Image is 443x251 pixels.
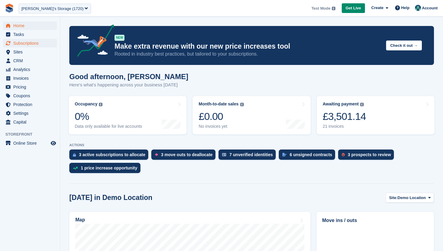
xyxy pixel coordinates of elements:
a: 6 unsigned contracts [279,150,338,163]
a: 3 active subscriptions to allocate [69,150,151,163]
p: Make extra revenue with our new price increases tool [115,42,381,51]
img: icon-info-grey-7440780725fd019a000dd9b08b2336e03edf1995a4989e88bcd33f0948082b44.svg [99,103,102,106]
h1: Good afternoon, [PERSON_NAME] [69,72,188,81]
span: Help [401,5,410,11]
a: menu [3,21,57,30]
img: icon-info-grey-7440780725fd019a000dd9b08b2336e03edf1995a4989e88bcd33f0948082b44.svg [332,7,335,10]
div: Month-to-date sales [199,101,238,107]
span: Create [371,5,383,11]
h2: [DATE] in Demo Location [69,194,152,202]
span: Analytics [13,65,49,74]
div: £3,501.14 [323,110,366,123]
span: Get Live [346,5,361,11]
a: 3 prospects to review [338,150,397,163]
div: 3 active subscriptions to allocate [79,152,145,157]
img: Jennifer Ofodile [415,5,421,11]
a: Get Live [342,3,365,13]
div: £0.00 [199,110,243,123]
div: [PERSON_NAME]'s Storage (1720) [21,6,83,12]
a: Preview store [50,140,57,147]
span: Invoices [13,74,49,82]
a: Awaiting payment £3,501.14 21 invoices [317,96,435,134]
div: 6 unsigned contracts [290,152,332,157]
img: active_subscription_to_allocate_icon-d502201f5373d7db506a760aba3b589e785aa758c864c3986d89f69b8ff3... [73,153,76,157]
span: Tasks [13,30,49,39]
img: move_outs_to_deallocate_icon-f764333ba52eb49d3ac5e1228854f67142a1ed5810a6f6cc68b1a99e826820c5.svg [155,153,158,156]
span: Protection [13,100,49,109]
a: menu [3,30,57,39]
h2: Map [75,217,85,223]
div: No invoices yet [199,124,243,129]
p: ACTIONS [69,143,434,147]
a: menu [3,39,57,47]
a: menu [3,83,57,91]
img: icon-info-grey-7440780725fd019a000dd9b08b2336e03edf1995a4989e88bcd33f0948082b44.svg [360,103,364,106]
a: menu [3,100,57,109]
span: Demo Location [397,195,426,201]
button: Check it out → [386,40,422,50]
div: Data only available for live accounts [75,124,142,129]
a: menu [3,65,57,74]
a: menu [3,109,57,117]
p: Rooted in industry best practices, but tailored to your subscriptions. [115,51,381,57]
a: menu [3,118,57,126]
p: Here's what's happening across your business [DATE] [69,82,188,88]
div: NEW [115,35,124,41]
div: 21 invoices [323,124,366,129]
span: Pricing [13,83,49,91]
a: menu [3,56,57,65]
span: Site: [389,195,397,201]
span: CRM [13,56,49,65]
span: Capital [13,118,49,126]
h2: Move ins / outs [322,217,428,224]
a: Month-to-date sales £0.00 No invoices yet [193,96,310,134]
span: Test Mode [311,5,330,11]
span: Coupons [13,92,49,100]
div: Awaiting payment [323,101,359,107]
a: menu [3,92,57,100]
img: stora-icon-8386f47178a22dfd0bd8f6a31ec36ba5ce8667c1dd55bd0f319d3a0aa187defe.svg [5,4,14,13]
div: 1 price increase opportunity [81,166,137,170]
div: 7 unverified identities [229,152,273,157]
img: prospect-51fa495bee0391a8d652442698ab0144808aea92771e9ea1ae160a38d050c398.svg [342,153,345,156]
span: Home [13,21,49,30]
button: Site: Demo Location [386,193,434,203]
span: Subscriptions [13,39,49,47]
a: 7 unverified identities [218,150,279,163]
a: 1 price increase opportunity [69,163,143,176]
span: Settings [13,109,49,117]
div: Occupancy [75,101,97,107]
span: Account [422,5,438,11]
span: Sites [13,48,49,56]
img: contract_signature_icon-13c848040528278c33f63329250d36e43548de30e8caae1d1a13099fd9432cc5.svg [282,153,287,156]
span: Storefront [5,131,60,137]
a: Occupancy 0% Data only available for live accounts [69,96,187,134]
img: price_increase_opportunities-93ffe204e8149a01c8c9dc8f82e8f89637d9d84a8eef4429ea346261dce0b2c0.svg [73,167,78,169]
img: icon-info-grey-7440780725fd019a000dd9b08b2336e03edf1995a4989e88bcd33f0948082b44.svg [240,103,244,106]
img: verify_identity-adf6edd0f0f0b5bbfe63781bf79b02c33cf7c696d77639b501bdc392416b5a36.svg [222,153,226,156]
a: menu [3,139,57,147]
img: price-adjustments-announcement-icon-8257ccfd72463d97f412b2fc003d46551f7dbcb40ab6d574587a9cd5c0d94... [72,24,114,59]
div: 3 move outs to deallocate [161,152,212,157]
a: 3 move outs to deallocate [151,150,218,163]
div: 0% [75,110,142,123]
span: Online Store [13,139,49,147]
a: menu [3,48,57,56]
div: 3 prospects to review [348,152,391,157]
a: menu [3,74,57,82]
